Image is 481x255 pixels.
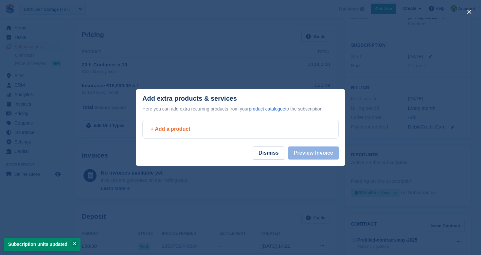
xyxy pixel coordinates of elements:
[4,238,80,251] p: Subscription units updated
[464,7,474,17] button: close
[249,106,285,111] a: product catalogue
[142,105,324,113] div: Here you can add extra recurring products from your to the subscription.
[253,146,284,160] button: Dismiss
[288,146,339,160] button: Preview Invoice
[142,120,339,139] a: + Add a product
[151,125,330,133] div: + Add a product
[142,95,237,102] p: Add extra products & services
